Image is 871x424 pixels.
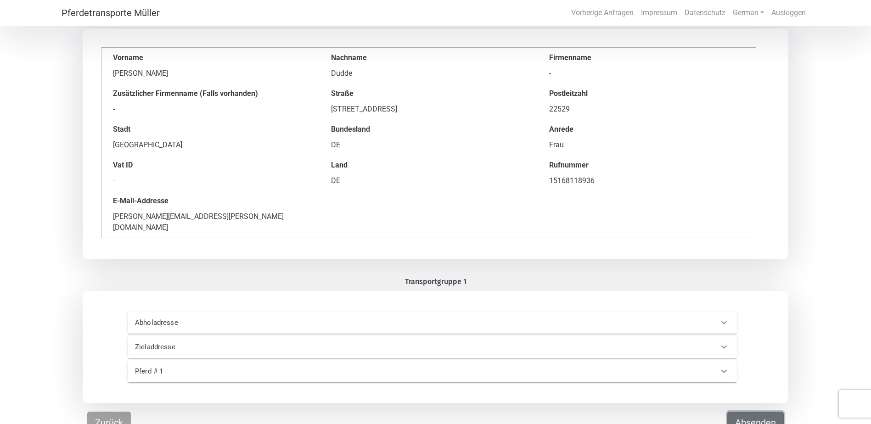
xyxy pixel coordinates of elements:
div: 15168118936 [549,175,744,186]
div: - [113,104,308,115]
div: Land [331,160,526,171]
div: 22529 [549,104,744,115]
a: Pferdetransporte Müller [62,4,160,22]
div: Stadt [113,124,308,135]
div: - [549,68,744,79]
div: DE [331,175,526,186]
div: Zieladdresse [128,336,737,358]
a: Impressum [637,4,681,22]
p: Abholadresse [135,318,410,328]
div: [GEOGRAPHIC_DATA] [113,139,308,151]
div: Pferd # 1 [128,360,737,382]
div: Vorname [113,52,308,63]
div: Postleitzahl [549,88,744,99]
div: [PERSON_NAME][EMAIL_ADDRESS][PERSON_NAME][DOMAIN_NAME] [113,211,308,233]
div: - [113,175,308,186]
div: Bundesland [331,124,526,135]
p: Pferd # 1 [135,366,410,377]
div: Frau [549,139,744,151]
div: Vat ID [113,160,308,171]
a: German [729,4,768,22]
div: DE [331,139,526,151]
div: Anrede [549,124,744,135]
div: Abholadresse [128,312,737,334]
div: Dudde [331,68,526,79]
div: Zusätzlicher Firmenname (Falls vorhanden) [113,88,308,99]
div: Nachname [331,52,526,63]
div: [STREET_ADDRESS] [331,104,526,115]
div: E-Mail-Addresse [113,195,308,206]
div: Rufnummer [549,160,744,171]
div: [PERSON_NAME] [113,68,308,79]
p: Zieladdresse [135,342,410,352]
a: Ausloggen [768,4,809,22]
a: Datenschutz [681,4,729,22]
div: Straße [331,88,526,99]
div: Firmenname [549,52,744,63]
a: Vorherige Anfragen [568,4,637,22]
label: Transportgruppe 1 [405,276,466,287]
